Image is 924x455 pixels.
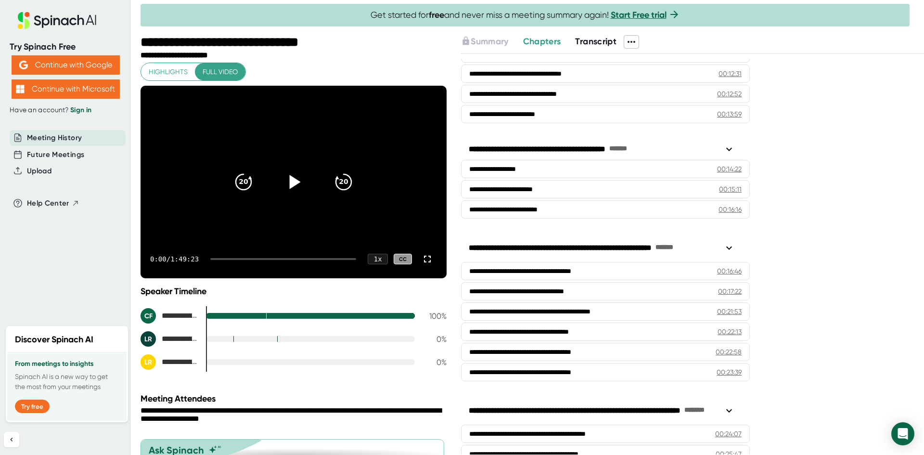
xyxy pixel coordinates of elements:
button: Try free [15,400,50,413]
div: 00:16:46 [717,266,742,276]
img: Aehbyd4JwY73AAAAAElFTkSuQmCC [19,61,28,69]
div: 00:14:22 [717,164,742,174]
div: Upgrade to access [461,35,523,49]
div: 00:16:16 [719,205,742,214]
div: 00:23:39 [717,367,742,377]
button: Transcript [575,35,616,48]
div: CF [141,308,156,324]
span: Full video [203,66,238,78]
div: 100 % [423,312,447,321]
button: Help Center [27,198,79,209]
span: Get started for and never miss a meeting summary again! [371,10,680,21]
div: 00:12:52 [717,89,742,99]
button: Continue with Microsoft [12,79,120,99]
span: Transcript [575,36,616,47]
div: Try Spinach Free [10,41,121,52]
div: Open Intercom Messenger [891,422,914,445]
div: Leslie Rainbolt [141,354,198,370]
button: Highlights [141,63,195,81]
h2: Discover Spinach AI [15,333,93,346]
button: Full video [195,63,245,81]
button: Chapters [523,35,561,48]
div: CC [394,254,412,265]
div: 00:24:07 [715,429,742,439]
div: 0 % [423,335,447,344]
div: 00:22:13 [718,327,742,337]
button: Summary [461,35,508,48]
div: 0:00 / 1:49:23 [150,255,199,263]
b: free [429,10,444,20]
div: 0 % [423,358,447,367]
span: Summary [471,36,508,47]
div: 00:15:11 [719,184,742,194]
button: Upload [27,166,51,177]
button: Continue with Google [12,55,120,75]
p: Spinach AI is a new way to get the most from your meetings [15,372,119,392]
h3: From meetings to insights [15,360,119,368]
div: 00:21:53 [717,307,742,316]
div: Meeting Attendees [141,393,449,404]
div: 00:12:31 [719,69,742,78]
a: Start Free trial [611,10,667,20]
div: Speaker Timeline [141,286,447,297]
div: Children's Health Foundation [141,308,198,324]
div: 1 x [368,254,388,264]
div: LR [141,354,156,370]
span: Highlights [149,66,188,78]
button: Future Meetings [27,149,84,160]
div: LR [141,331,156,347]
a: Sign in [70,106,91,114]
div: 00:17:22 [718,286,742,296]
div: Have an account? [10,106,121,115]
div: 00:22:58 [716,347,742,357]
div: 00:13:59 [717,109,742,119]
button: Meeting History [27,132,82,143]
span: Help Center [27,198,69,209]
span: Chapters [523,36,561,47]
